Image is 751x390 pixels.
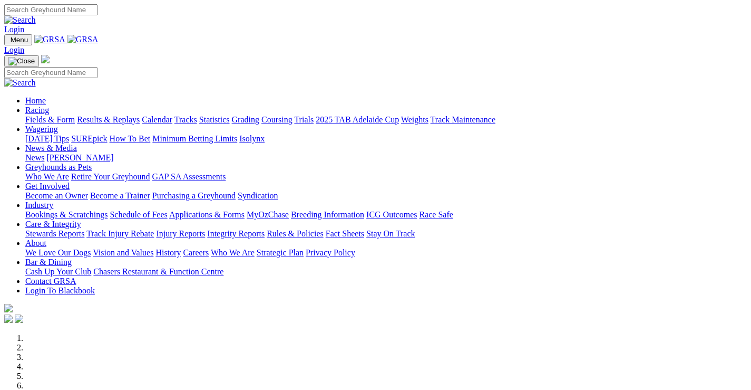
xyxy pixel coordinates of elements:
[257,248,304,257] a: Strategic Plan
[41,55,50,63] img: logo-grsa-white.png
[25,201,53,210] a: Industry
[25,229,84,238] a: Stewards Reports
[71,134,107,143] a: SUREpick
[247,210,289,219] a: MyOzChase
[4,315,13,323] img: facebook.svg
[25,134,69,143] a: [DATE] Tips
[401,115,428,124] a: Weights
[4,45,24,54] a: Login
[326,229,364,238] a: Fact Sheets
[25,163,92,172] a: Greyhounds as Pets
[238,191,278,200] a: Syndication
[239,134,265,143] a: Isolynx
[25,134,747,144] div: Wagering
[174,115,197,124] a: Tracks
[156,229,205,238] a: Injury Reports
[90,191,150,200] a: Become a Trainer
[261,115,292,124] a: Coursing
[25,277,76,286] a: Contact GRSA
[25,172,69,181] a: Who We Are
[25,248,747,258] div: About
[4,67,97,78] input: Search
[34,35,65,44] img: GRSA
[25,191,747,201] div: Get Involved
[25,248,91,257] a: We Love Our Dogs
[267,229,324,238] a: Rules & Policies
[25,220,81,229] a: Care & Integrity
[366,210,417,219] a: ICG Outcomes
[25,258,72,267] a: Bar & Dining
[25,153,44,162] a: News
[25,115,75,124] a: Fields & Form
[71,172,150,181] a: Retire Your Greyhound
[4,15,36,25] img: Search
[25,210,747,220] div: Industry
[306,248,355,257] a: Privacy Policy
[8,57,35,65] img: Close
[25,191,88,200] a: Become an Owner
[4,4,97,15] input: Search
[86,229,154,238] a: Track Injury Rebate
[25,286,95,295] a: Login To Blackbook
[93,248,153,257] a: Vision and Values
[46,153,113,162] a: [PERSON_NAME]
[431,115,495,124] a: Track Maintenance
[25,239,46,248] a: About
[25,182,70,191] a: Get Involved
[169,210,245,219] a: Applications & Forms
[232,115,259,124] a: Grading
[152,134,237,143] a: Minimum Betting Limits
[4,78,36,88] img: Search
[419,210,453,219] a: Race Safe
[25,153,747,163] div: News & Media
[25,115,747,125] div: Racing
[155,248,181,257] a: History
[316,115,399,124] a: 2025 TAB Adelaide Cup
[291,210,364,219] a: Breeding Information
[25,106,49,115] a: Racing
[294,115,314,124] a: Trials
[142,115,172,124] a: Calendar
[67,35,99,44] img: GRSA
[25,229,747,239] div: Care & Integrity
[183,248,209,257] a: Careers
[4,34,32,45] button: Toggle navigation
[152,172,226,181] a: GAP SA Assessments
[110,210,167,219] a: Schedule of Fees
[4,55,39,67] button: Toggle navigation
[211,248,255,257] a: Who We Are
[15,315,23,323] img: twitter.svg
[25,172,747,182] div: Greyhounds as Pets
[25,267,747,277] div: Bar & Dining
[93,267,223,276] a: Chasers Restaurant & Function Centre
[110,134,151,143] a: How To Bet
[152,191,236,200] a: Purchasing a Greyhound
[25,144,77,153] a: News & Media
[25,125,58,134] a: Wagering
[25,267,91,276] a: Cash Up Your Club
[207,229,265,238] a: Integrity Reports
[25,210,108,219] a: Bookings & Scratchings
[4,304,13,312] img: logo-grsa-white.png
[11,36,28,44] span: Menu
[4,25,24,34] a: Login
[25,96,46,105] a: Home
[77,115,140,124] a: Results & Replays
[366,229,415,238] a: Stay On Track
[199,115,230,124] a: Statistics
